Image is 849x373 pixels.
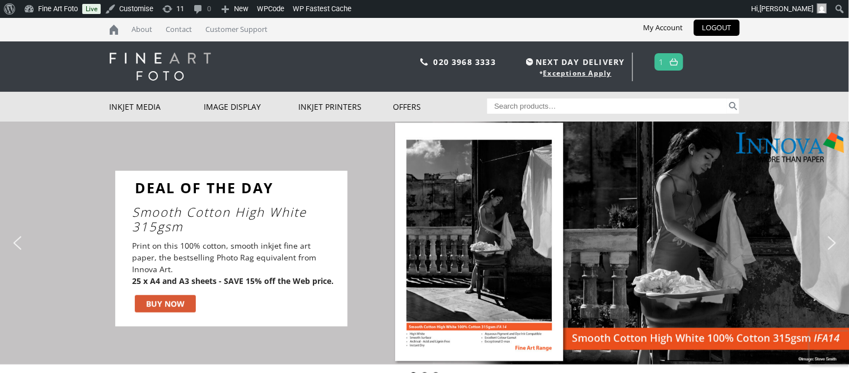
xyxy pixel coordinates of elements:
span: NEXT DAY DELIVERY [523,55,625,68]
a: Exceptions Apply [543,68,612,78]
a: About [126,17,158,41]
a: Inkjet Printers [298,92,393,122]
button: Search [727,99,740,114]
a: Live [82,4,101,14]
img: previous arrow [8,234,26,252]
img: time.svg [526,58,533,66]
div: BUY NOW [146,298,185,310]
a: DEAL OF THE DAY [132,176,276,199]
span: [PERSON_NAME] [760,4,814,13]
img: basket.svg [670,58,678,66]
p: Print on this 100% cotton, smooth inkjet fine art paper, the bestselling Photo Rag equivalent fro... [132,240,334,287]
a: Contact [161,17,198,41]
a: Inkjet Media [110,92,204,122]
a: My Account [635,20,692,36]
input: Search products… [487,99,727,114]
b: 25 x A4 and A3 sheets - SAVE 15% off the Web price. [132,276,334,286]
img: next arrow [823,234,841,252]
a: LOGOUT [694,20,740,36]
a: 1 [659,54,664,70]
a: 020 3968 3333 [434,57,496,67]
a: Offers [393,92,487,122]
a: Customer Support [200,17,274,41]
a: Smooth Cotton High White 315gsm [132,204,342,234]
a: BUY NOW [135,295,196,313]
img: logo-white.svg [110,53,211,81]
a: Image Display [204,92,298,122]
div: DEAL OF THE DAYSmooth Cotton High White 315gsmPrint on this 100% cotton, smooth inkjet fine art p... [115,171,348,327]
img: phone.svg [420,58,428,66]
